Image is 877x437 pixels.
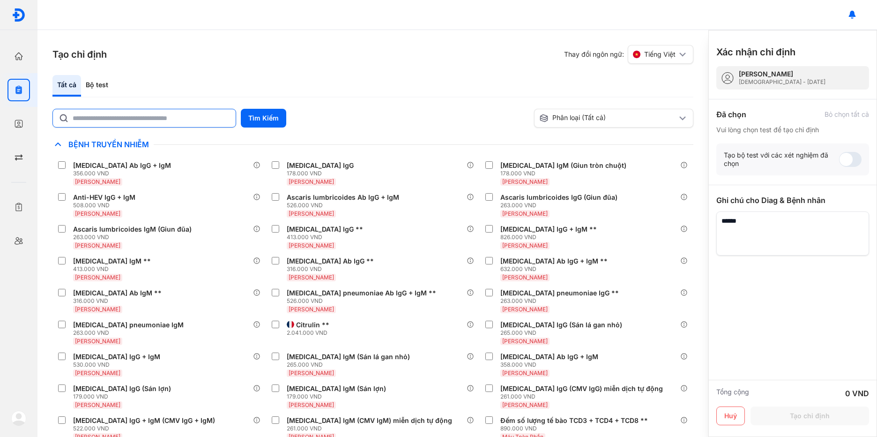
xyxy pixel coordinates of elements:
div: 2.041.000 VND [287,329,333,337]
div: 526.000 VND [287,202,403,209]
div: [MEDICAL_DATA] IgM ** [73,257,151,265]
div: 413.000 VND [287,234,367,241]
div: 316.000 VND [287,265,378,273]
div: Tất cả [52,75,81,97]
div: [MEDICAL_DATA] IgG (CMV IgG) miễn dịch tự động [500,384,663,393]
span: [PERSON_NAME] [289,369,334,377]
div: [DEMOGRAPHIC_DATA] - [DATE] [739,78,825,86]
div: 508.000 VND [73,202,139,209]
span: [PERSON_NAME] [502,369,548,377]
div: 263.000 VND [73,234,195,241]
span: [PERSON_NAME] [502,338,548,345]
span: [PERSON_NAME] [289,401,334,408]
img: logo [12,8,26,22]
span: Bệnh Truyền Nhiễm [64,140,154,149]
div: 263.000 VND [500,297,623,305]
span: [PERSON_NAME] [502,306,548,313]
div: Ascaris lumbricoides Ab IgG + IgM [287,193,399,202]
span: [PERSON_NAME] [75,401,120,408]
div: 526.000 VND [287,297,440,305]
div: [MEDICAL_DATA] IgM (Giun tròn chuột) [500,161,626,170]
div: [MEDICAL_DATA] Ab IgG + IgM ** [500,257,608,265]
img: logo [11,411,26,426]
span: [PERSON_NAME] [502,178,548,185]
span: [PERSON_NAME] [75,274,120,281]
div: 826.000 VND [500,234,601,241]
span: [PERSON_NAME] [75,242,120,249]
span: [PERSON_NAME] [289,178,334,185]
h3: Xác nhận chỉ định [716,45,795,59]
div: 632.000 VND [500,265,611,273]
span: [PERSON_NAME] [75,338,120,345]
div: [MEDICAL_DATA] pneumoniae IgG ** [500,289,619,297]
div: Citrulin ** [296,321,329,329]
div: [MEDICAL_DATA] IgM (Sán lợn) [287,384,386,393]
span: [PERSON_NAME] [75,306,120,313]
div: [MEDICAL_DATA] pneumoniae IgM [73,321,184,329]
span: [PERSON_NAME] [75,369,120,377]
span: [PERSON_NAME] [289,210,334,217]
div: Phân loại (Tất cả) [539,113,677,123]
span: [PERSON_NAME] [502,210,548,217]
div: [MEDICAL_DATA] IgM (Sán lá gan nhỏ) [287,353,410,361]
div: 263.000 VND [73,329,187,337]
div: Bộ test [81,75,113,97]
div: [MEDICAL_DATA] pneumoniae Ab IgG + IgM ** [287,289,436,297]
div: 263.000 VND [500,202,621,209]
div: Ascaris lumbricoides IgG (Giun đũa) [500,193,617,202]
div: 413.000 VND [73,265,155,273]
span: [PERSON_NAME] [502,242,548,249]
span: [PERSON_NAME] [289,306,334,313]
div: 356.000 VND [73,170,175,177]
div: [MEDICAL_DATA] IgG + IgM [73,353,160,361]
div: [MEDICAL_DATA] IgM (CMV IgM) miễn dịch tự động [287,416,452,425]
div: [MEDICAL_DATA] Ab IgG + IgM [500,353,598,361]
div: [MEDICAL_DATA] Ab IgG ** [287,257,374,265]
div: 522.000 VND [73,425,219,432]
div: Ghi chú cho Diag & Bệnh nhân [716,195,869,206]
div: 179.000 VND [287,393,390,400]
h3: Tạo chỉ định [52,48,107,61]
div: Tổng cộng [716,388,749,399]
div: 890.000 VND [500,425,652,432]
button: Huỷ [716,407,745,425]
div: Thay đổi ngôn ngữ: [564,45,693,64]
div: [MEDICAL_DATA] IgG ** [287,225,363,234]
div: [MEDICAL_DATA] Ab IgG + IgM [73,161,171,170]
span: [PERSON_NAME] [502,401,548,408]
div: Bỏ chọn tất cả [825,110,869,119]
div: Ascaris lumbricoides IgM (Giun đũa) [73,225,192,234]
div: Vui lòng chọn test để tạo chỉ định [716,126,869,134]
div: Đã chọn [716,109,746,120]
div: [MEDICAL_DATA] IgG (Sán lá gan nhỏ) [500,321,622,329]
span: [PERSON_NAME] [75,210,120,217]
div: 178.000 VND [500,170,630,177]
span: Tiếng Việt [644,50,676,59]
span: [PERSON_NAME] [289,242,334,249]
div: 265.000 VND [500,329,626,337]
div: [MEDICAL_DATA] IgG (Sán lợn) [73,384,171,393]
div: Tạo bộ test với các xét nghiệm đã chọn [724,151,839,168]
div: 358.000 VND [500,361,602,369]
div: 0 VND [845,388,869,399]
div: Đếm số lượng tế bào TCD3 + TCD4 + TCD8 ** [500,416,648,425]
span: [PERSON_NAME] [289,274,334,281]
div: [MEDICAL_DATA] IgG [287,161,354,170]
button: Tạo chỉ định [751,407,869,425]
div: 261.000 VND [500,393,667,400]
div: 178.000 VND [287,170,357,177]
span: [PERSON_NAME] [75,178,120,185]
span: [PERSON_NAME] [502,274,548,281]
div: 179.000 VND [73,393,175,400]
div: 261.000 VND [287,425,456,432]
div: 530.000 VND [73,361,164,369]
div: [MEDICAL_DATA] Ab IgM ** [73,289,162,297]
div: [MEDICAL_DATA] IgG + IgM (CMV IgG + IgM) [73,416,215,425]
div: [MEDICAL_DATA] IgG + IgM ** [500,225,597,234]
div: 316.000 VND [73,297,165,305]
div: Anti-HEV IgG + IgM [73,193,135,202]
div: [PERSON_NAME] [739,70,825,78]
div: 265.000 VND [287,361,414,369]
button: Tìm Kiếm [241,109,286,128]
